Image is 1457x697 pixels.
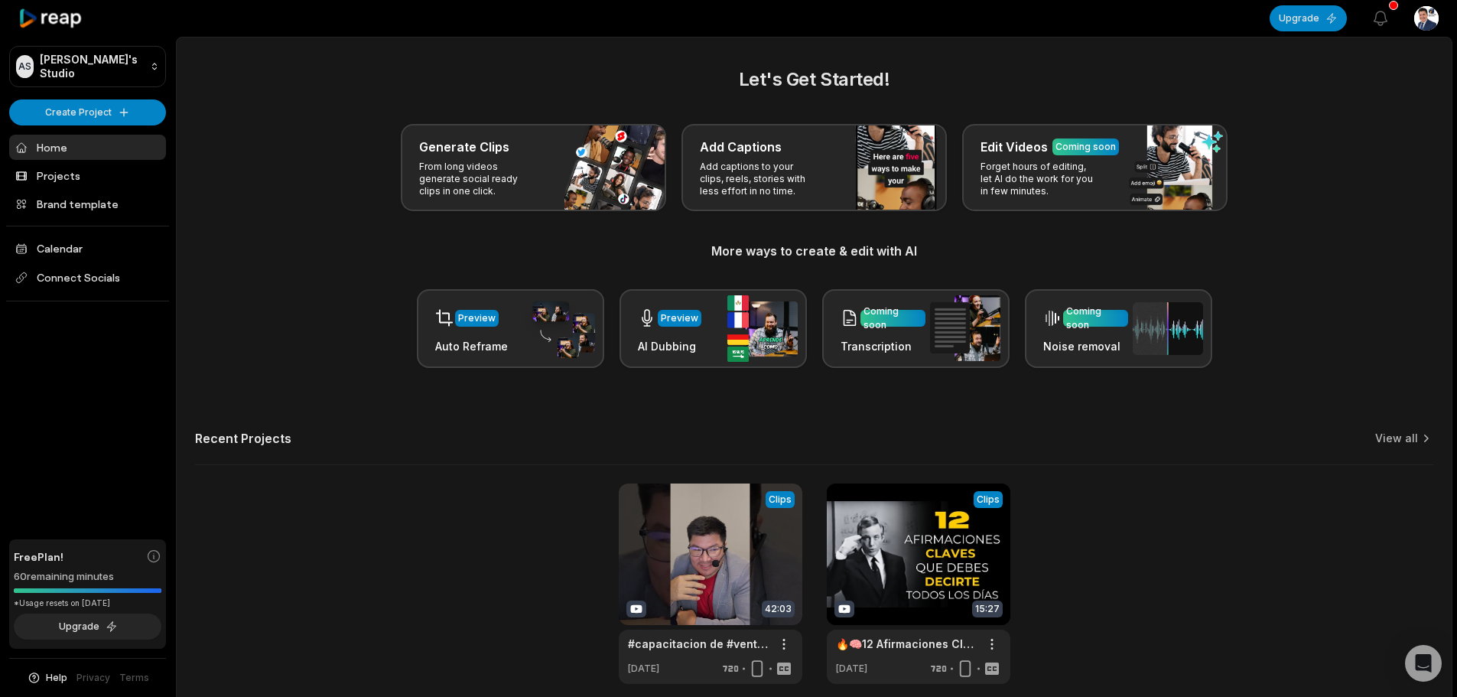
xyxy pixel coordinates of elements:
a: #capacitacion de #ventas #marketing #negocios #crecimientopersonal #sales [628,636,769,652]
img: auto_reframe.png [525,299,595,359]
h3: More ways to create & edit with AI [195,242,1433,260]
div: Coming soon [1066,305,1125,332]
img: noise_removal.png [1133,302,1203,355]
div: AS [16,55,34,78]
a: Calendar [9,236,166,261]
span: Connect Socials [9,264,166,292]
a: Home [9,135,166,160]
button: Help [27,671,67,685]
button: Upgrade [1270,5,1347,31]
p: From long videos generate social ready clips in one click. [419,161,538,197]
div: Preview [661,311,698,325]
div: Preview [458,311,496,325]
div: *Usage resets on [DATE] [14,598,161,609]
div: Open Intercom Messenger [1405,645,1442,682]
p: Add captions to your clips, reels, stories with less effort in no time. [700,161,818,197]
span: Free Plan! [14,549,63,565]
button: Upgrade [14,614,161,640]
h3: Edit Videos [981,138,1048,156]
div: 60 remaining minutes [14,569,161,585]
span: Help [46,671,67,685]
h2: Recent Projects [195,431,291,446]
a: 🔥🧠12 Afirmaciones Claves🧠🔥 | [PERSON_NAME] #desarrollopersonal #motivación [836,636,977,652]
a: Projects [9,163,166,188]
h3: Noise removal [1043,338,1128,354]
h3: Add Captions [700,138,782,156]
h3: AI Dubbing [638,338,701,354]
img: transcription.png [930,295,1000,361]
a: View all [1375,431,1418,446]
div: Coming soon [863,305,922,332]
a: Brand template [9,191,166,217]
p: Forget hours of editing, let AI do the work for you in few minutes. [981,161,1099,197]
button: Create Project [9,99,166,125]
h2: Let's Get Started! [195,66,1433,93]
img: ai_dubbing.png [727,295,798,362]
h3: Auto Reframe [435,338,508,354]
a: Terms [119,671,149,685]
h3: Transcription [841,338,925,354]
div: Coming soon [1055,140,1116,154]
a: Privacy [76,671,110,685]
p: [PERSON_NAME]'s Studio [40,53,144,80]
h3: Generate Clips [419,138,509,156]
